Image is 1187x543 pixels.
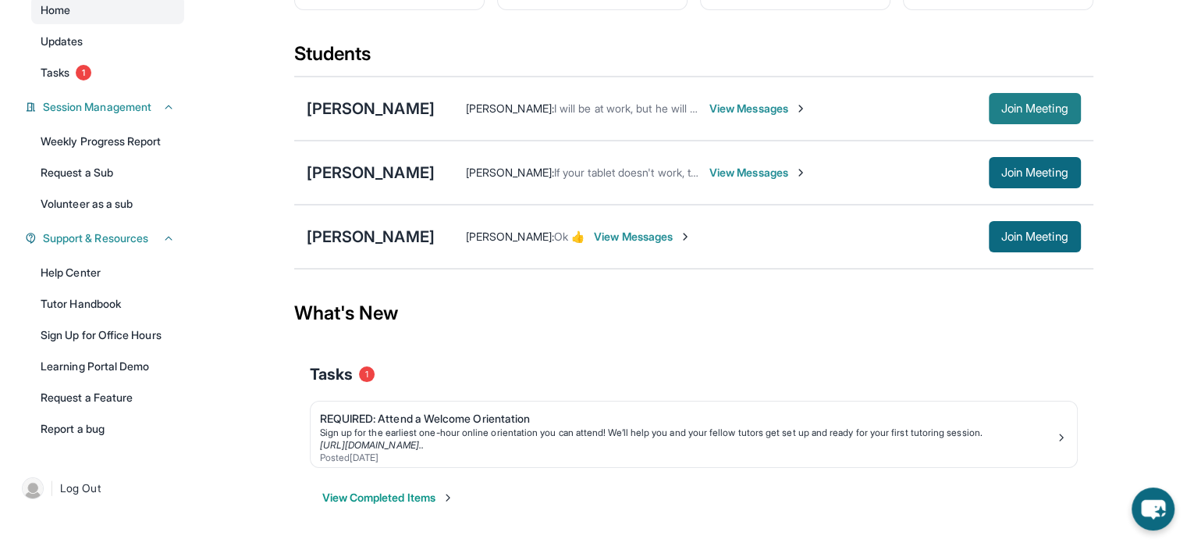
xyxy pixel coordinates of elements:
div: [PERSON_NAME] [307,226,435,248]
span: [PERSON_NAME] : [466,102,554,115]
img: Chevron-Right [794,166,807,179]
button: chat-button [1132,488,1175,530]
span: Join Meeting [1001,232,1068,241]
span: View Messages [709,101,807,116]
span: Ok 👍 [554,230,585,243]
a: Volunteer as a sub [31,190,184,218]
a: Weekly Progress Report [31,127,184,155]
div: Posted [DATE] [320,452,1055,464]
span: View Messages [709,165,807,180]
span: Tasks [41,65,69,80]
span: Join Meeting [1001,168,1068,177]
a: Tasks1 [31,59,184,87]
div: REQUIRED: Attend a Welcome Orientation [320,411,1055,427]
a: REQUIRED: Attend a Welcome OrientationSign up for the earliest one-hour online orientation you ca... [311,402,1077,467]
span: View Messages [594,229,691,245]
span: [PERSON_NAME] : [466,166,554,179]
div: [PERSON_NAME] [307,162,435,184]
a: [URL][DOMAIN_NAME].. [320,439,424,451]
a: Tutor Handbook [31,290,184,318]
a: Request a Sub [31,159,184,187]
button: Session Management [37,99,175,115]
a: |Log Out [16,471,184,505]
span: Updates [41,34,84,49]
span: Support & Resources [43,230,148,246]
span: 1 [76,65,91,80]
div: What's New [294,279,1093,348]
span: | [50,479,54,498]
a: Report a bug [31,415,184,443]
span: I will be at work, but he will connect. Thank you [554,102,787,115]
img: Chevron-Right [794,102,807,115]
div: [PERSON_NAME] [307,98,435,120]
span: Session Management [43,99,151,115]
button: Join Meeting [989,221,1081,252]
button: Join Meeting [989,157,1081,188]
span: Join Meeting [1001,104,1068,113]
span: Tasks [310,363,353,385]
span: [PERSON_NAME] : [466,230,554,243]
a: Sign Up for Office Hours [31,321,184,349]
button: Join Meeting [989,93,1081,124]
span: If your tablet doesn't work, then you can use the device you used for our last tutoring session. [554,166,1017,179]
a: Help Center [31,259,184,287]
span: Log Out [60,480,101,496]
img: user-img [22,477,44,499]
span: Home [41,2,70,18]
div: Students [294,41,1093,76]
button: View Completed Items [322,490,454,505]
img: Chevron-Right [679,230,691,243]
a: Learning Portal Demo [31,352,184,380]
button: Support & Resources [37,230,175,246]
span: 1 [359,366,375,382]
a: Updates [31,27,184,55]
a: Request a Feature [31,384,184,412]
div: Sign up for the earliest one-hour online orientation you can attend! We’ll help you and your fell... [320,427,1055,439]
